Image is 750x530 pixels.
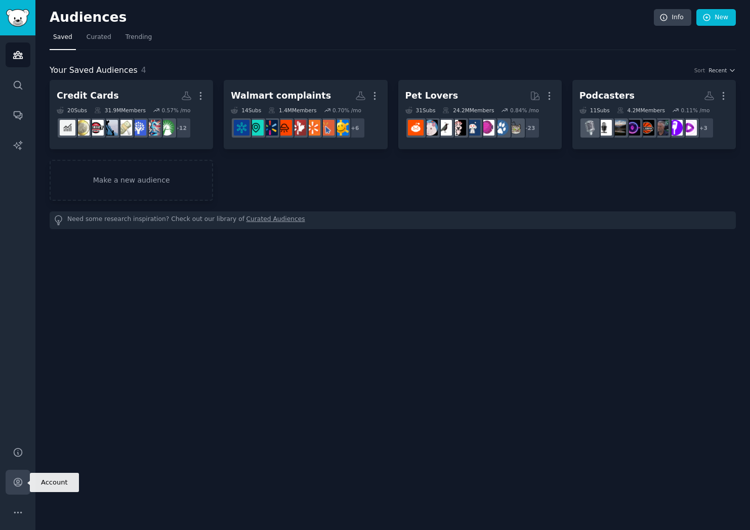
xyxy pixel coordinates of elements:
[465,120,480,136] img: dogswithjobs
[94,107,146,114] div: 31.9M Members
[579,90,635,102] div: Podcasters
[617,107,665,114] div: 4.2M Members
[276,120,292,136] img: peopleofwalmart
[305,120,320,136] img: walmartogp
[579,107,610,114] div: 11 Sub s
[170,117,191,139] div: + 12
[405,90,459,102] div: Pet Lovers
[290,120,306,136] img: WalmartCanada
[572,80,736,149] a: Podcasters11Subs4.2MMembers0.11% /mo+3AnotherPodcastAppPodcastGuestExchangebillsimmonsNoJumperpod...
[248,120,264,136] img: Walmartcustomer
[694,67,705,74] div: Sort
[344,117,365,139] div: + 6
[102,120,118,136] img: povertyfinance
[519,117,540,139] div: + 23
[50,64,138,77] span: Your Saved Audiences
[246,215,305,226] a: Curated Audiences
[493,120,509,136] img: dogs
[596,120,612,136] img: SportsPodcasters
[224,80,387,149] a: Walmart complaints14Subs1.4MMembers0.70% /mo+6WalmartCelebritiesOGPBackroomwalmartogpWalmartCanad...
[50,29,76,50] a: Saved
[333,120,349,136] img: WalmartCelebrities
[50,80,213,149] a: Credit Cards20Subs31.9MMembers0.57% /mo+12fidelityinvestmentsMakeMoneyInUKynabBankruptcypovertyfi...
[145,120,160,136] img: MakeMoneyInUK
[161,107,190,114] div: 0.57 % /mo
[74,120,90,136] img: UKPersonalFinance
[159,120,175,136] img: fidelityinvestments
[681,107,710,114] div: 0.11 % /mo
[88,120,104,136] img: RetroSoccerRepKits
[83,29,115,50] a: Curated
[60,120,75,136] img: IndianCreditCards
[53,33,72,42] span: Saved
[116,120,132,136] img: Bankruptcy
[57,107,87,114] div: 20 Sub s
[234,120,249,136] img: Sparkdriver
[582,120,598,136] img: Podcasters
[479,120,494,136] img: Aquariums
[332,107,361,114] div: 0.70 % /mo
[6,9,29,27] img: GummySearch logo
[709,67,727,74] span: Recent
[639,120,654,136] img: NoJumper
[319,120,335,136] img: OGPBackroom
[681,120,697,136] img: AnotherPodcastApp
[50,211,736,229] div: Need some research inspiration? Check out our library of
[450,120,466,136] img: parrots
[262,120,278,136] img: WalmartEmployees
[57,90,119,102] div: Credit Cards
[126,33,152,42] span: Trending
[653,120,669,136] img: billsimmons
[231,107,261,114] div: 14 Sub s
[654,9,691,26] a: Info
[624,120,640,136] img: podcastersofindia
[398,80,562,149] a: Pet Lovers31Subs24.2MMembers0.84% /mo+23catsdogsAquariumsdogswithjobsparrotsbirdingRATSBeardedDra...
[231,90,331,102] div: Walmart complaints
[709,67,736,74] button: Recent
[667,120,683,136] img: PodcastGuestExchange
[693,117,714,139] div: + 3
[131,120,146,136] img: ynab
[442,107,494,114] div: 24.2M Members
[696,9,736,26] a: New
[422,120,438,136] img: RATS
[268,107,316,114] div: 1.4M Members
[87,33,111,42] span: Curated
[510,107,539,114] div: 0.84 % /mo
[141,65,146,75] span: 4
[610,120,626,136] img: HistoryPodcasters
[50,160,213,201] a: Make a new audience
[405,107,436,114] div: 31 Sub s
[436,120,452,136] img: birding
[50,10,654,26] h2: Audiences
[122,29,155,50] a: Trending
[507,120,523,136] img: cats
[408,120,424,136] img: BeardedDragons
